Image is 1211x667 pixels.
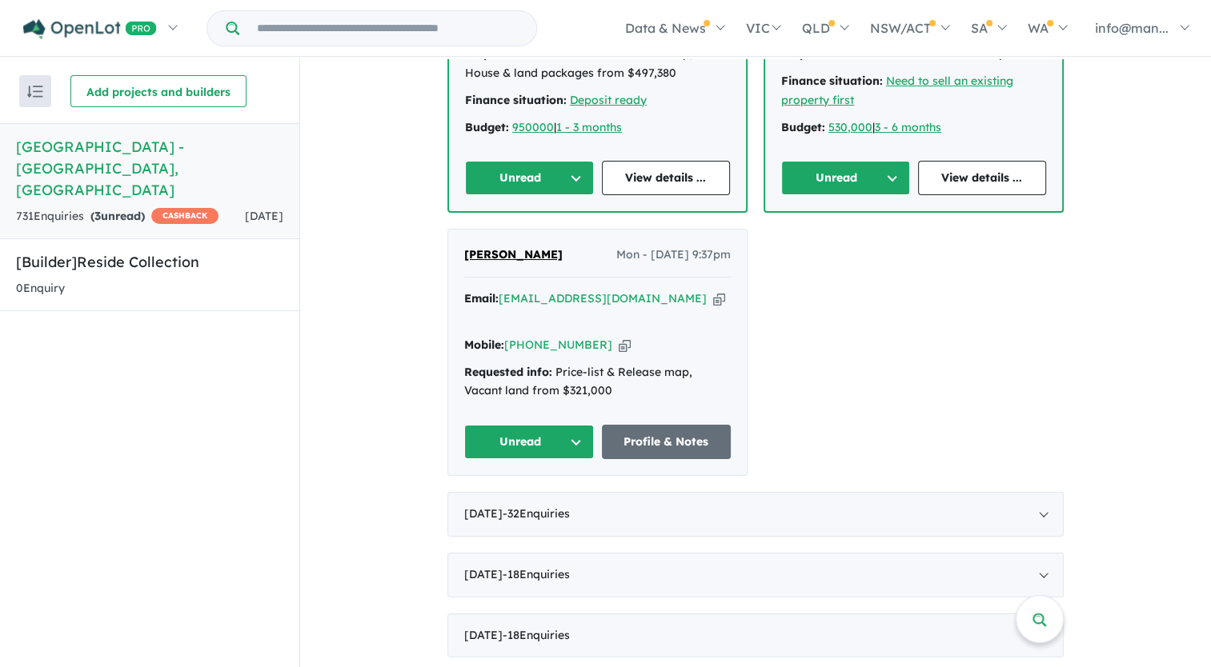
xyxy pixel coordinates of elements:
button: Copy [713,290,725,307]
span: - 32 Enquir ies [503,506,570,521]
a: Profile & Notes [602,425,732,459]
img: sort.svg [27,86,43,98]
strong: Mobile: [464,337,504,352]
strong: ( unread) [90,209,145,223]
div: [DATE] [447,613,1064,658]
div: [DATE] [447,553,1064,597]
span: [PERSON_NAME] [464,247,563,262]
span: Mon - [DATE] 9:37pm [616,246,731,265]
a: [PHONE_NUMBER] [504,337,612,352]
a: 950000 [512,120,554,134]
div: 731 Enquir ies [16,207,219,226]
div: | [781,118,1046,138]
strong: Budget: [781,120,825,134]
h5: [GEOGRAPHIC_DATA] - [GEOGRAPHIC_DATA] , [GEOGRAPHIC_DATA] [16,136,283,201]
button: Copy [619,337,631,353]
a: [PERSON_NAME] [464,246,563,265]
div: [DATE] [447,492,1064,537]
a: 3 - 6 months [875,120,941,134]
a: View details ... [918,161,1047,195]
div: Price-list & Release map, Vacant land from $321,000 [464,363,731,401]
a: 1 - 3 months [556,120,622,134]
a: View details ... [602,161,731,195]
strong: Email: [464,291,499,306]
span: [DATE] [245,209,283,223]
span: info@man... [1095,20,1169,36]
a: [EMAIL_ADDRESS][DOMAIN_NAME] [499,291,707,306]
div: 0 Enquir y [16,279,65,298]
input: Try estate name, suburb, builder or developer [243,11,533,46]
strong: Finance situation: [465,93,567,107]
img: Openlot PRO Logo White [23,19,157,39]
span: 3 [94,209,101,223]
span: - 18 Enquir ies [503,567,570,581]
h5: [Builder] Reside Collection [16,251,283,273]
div: | [465,118,730,138]
a: Need to sell an existing property first [781,74,1013,107]
button: Unread [464,425,594,459]
span: CASHBACK [151,208,219,224]
a: 530,000 [828,120,872,134]
strong: Budget: [465,120,509,134]
span: - 18 Enquir ies [503,628,570,642]
button: Add projects and builders [70,75,247,107]
strong: Finance situation: [781,74,883,88]
a: Deposit ready [570,93,647,107]
strong: Requested info: [464,365,552,379]
button: Unread [781,161,910,195]
div: Price-list & Release map, House & land packages from $497,380 [465,45,730,83]
button: Unread [465,161,594,195]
